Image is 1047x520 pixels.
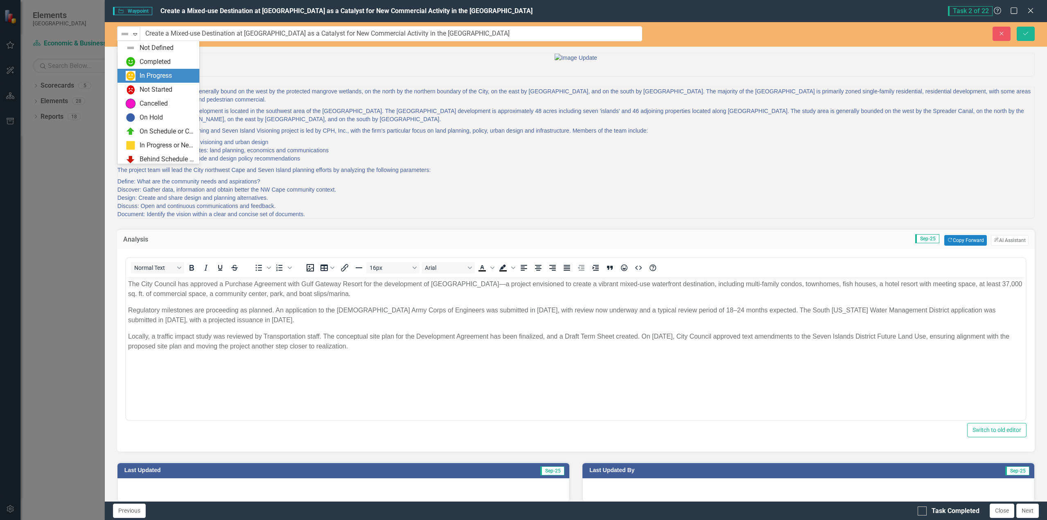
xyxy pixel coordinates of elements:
[117,105,1034,125] p: The [GEOGRAPHIC_DATA] development is located in the southwest area of the [GEOGRAPHIC_DATA]. The ...
[140,99,168,109] div: Cancelled
[126,127,135,136] img: On Schedule or Complete
[574,262,588,274] button: Decrease indent
[117,164,1034,176] p: The project team will lead the City northwest Cape and Seven Island planning efforts by analyzing...
[303,262,317,274] button: Insert image
[338,262,352,274] button: Insert/edit link
[117,136,1034,164] p: •DixHite Partners: design policy, visioning and urban design •[PERSON_NAME] and Associates: land ...
[990,504,1014,518] button: Close
[113,504,146,518] button: Previous
[228,262,241,274] button: Strikethrough
[140,57,171,67] div: Completed
[213,262,227,274] button: Underline
[140,71,172,81] div: In Progress
[475,262,496,274] div: Text color Black
[1016,504,1039,518] button: Next
[140,141,194,150] div: In Progress or Needs Work
[555,54,597,62] img: Image Update
[560,262,574,274] button: Justify
[126,99,135,109] img: Cancelled
[352,262,366,274] button: Horizontal line
[126,154,135,164] img: Behind Schedule or Not Started
[140,85,172,95] div: Not Started
[632,262,645,274] button: HTML Editor
[617,262,631,274] button: Emojis
[126,113,135,122] img: On Hold
[273,262,293,274] div: Numbered list
[134,265,174,271] span: Normal Text
[124,467,386,473] h3: Last Updated
[140,43,174,53] div: Not Defined
[126,57,135,67] img: Completed
[603,262,617,274] button: Blockquote
[496,262,517,274] div: Background color Black
[589,262,602,274] button: Increase indent
[140,26,642,41] input: This field is required
[117,176,1034,218] p: Define: What are the community needs and aspirations? Discover: Gather data, information and obta...
[140,127,194,136] div: On Schedule or Complete
[991,235,1029,246] button: AI Assistant
[967,423,1027,437] button: Switch to old editor
[370,265,410,271] span: 16px
[589,467,873,473] h3: Last Updated By
[546,262,560,274] button: Align right
[185,262,199,274] button: Bold
[948,6,993,16] span: Task 2 of 22
[126,277,1026,420] iframe: Rich Text Area
[199,262,213,274] button: Italic
[540,466,564,475] span: Sep-25
[646,262,660,274] button: Help
[252,262,272,274] div: Bullet list
[1005,466,1029,475] span: Sep-25
[160,7,533,15] span: Create a Mixed-use Destination at [GEOGRAPHIC_DATA] as a Catalyst for New Commercial Activity in ...
[120,29,130,39] img: Not Defined
[126,85,135,95] img: Not Started
[318,262,337,274] button: Table
[366,262,420,274] button: Font size 16px
[915,234,939,243] span: Sep-25
[531,262,545,274] button: Align center
[944,235,986,246] button: Copy Forward
[140,155,194,164] div: Behind Schedule or Not Started
[422,262,475,274] button: Font Arial
[126,140,135,150] img: In Progress or Needs Work
[131,262,184,274] button: Block Normal Text
[140,113,163,122] div: On Hold
[425,265,465,271] span: Arial
[117,125,1034,136] p: The Northwest Cape Coral Planning and Seven Island Visioning project is led by CPH, Inc., with th...
[517,262,531,274] button: Align left
[932,506,979,516] div: Task Completed
[117,87,1034,105] p: The [GEOGRAPHIC_DATA] is generally bound on the west by the protected mangrove wetlands, on the n...
[113,7,152,15] span: Waypoint
[126,71,135,81] img: In Progress
[126,43,135,53] img: Not Defined
[123,236,287,243] h3: Analysis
